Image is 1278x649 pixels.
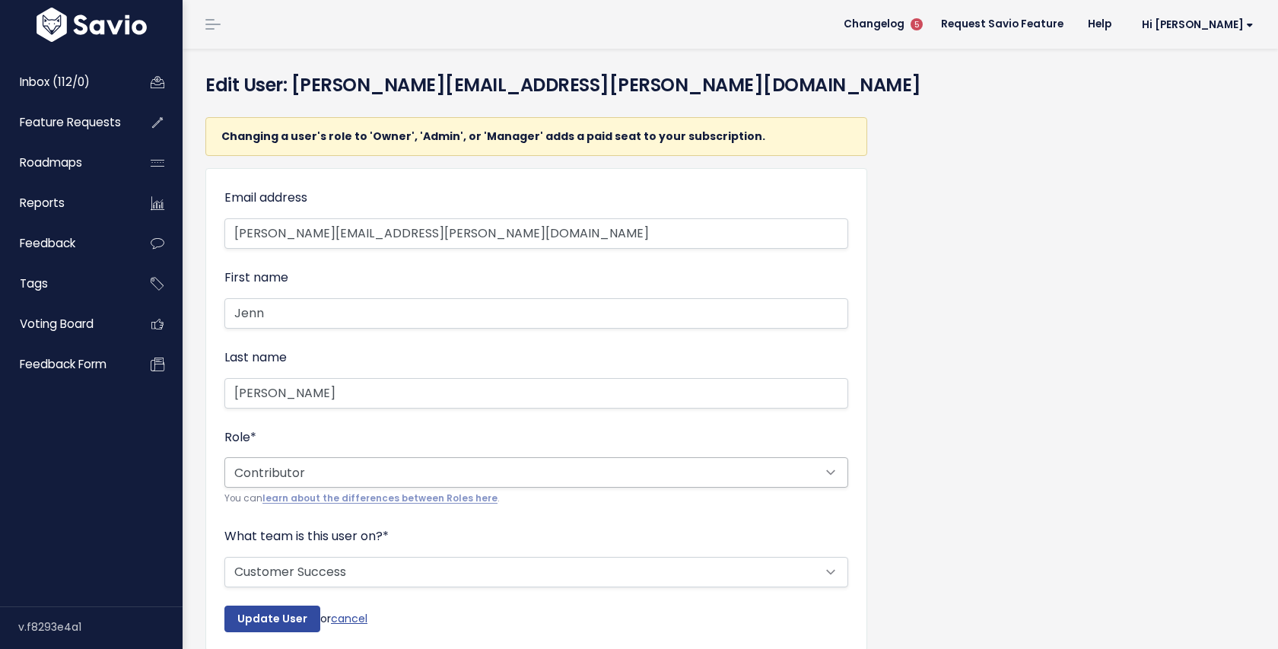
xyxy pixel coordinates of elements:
strong: Changing a user's role to 'Owner', 'Admin', or 'Manager' adds a paid seat to your subscription. [221,129,765,144]
a: learn about the differences between Roles here [262,492,498,504]
a: Feedback form [4,347,126,382]
span: Feedback form [20,356,106,372]
a: Feature Requests [4,105,126,140]
a: Feedback [4,226,126,261]
a: cancel [331,610,367,625]
a: Reports [4,186,126,221]
a: Roadmaps [4,145,126,180]
label: What team is this user on? [224,526,389,548]
input: Update User [224,606,320,633]
small: You can . [224,491,848,507]
span: Hi [PERSON_NAME] [1142,19,1254,30]
span: Roadmaps [20,154,82,170]
label: First name [224,267,288,289]
span: Changelog [844,19,904,30]
label: Email address [224,187,307,209]
a: Request Savio Feature [929,13,1076,36]
span: Feedback [20,235,75,251]
a: Help [1076,13,1124,36]
span: 5 [911,18,923,30]
label: Role [224,427,256,449]
form: or [224,187,848,632]
a: Inbox (112/0) [4,65,126,100]
span: Feature Requests [20,114,121,130]
a: Voting Board [4,307,126,342]
span: Voting Board [20,316,94,332]
div: v.f8293e4a1 [18,607,183,647]
a: Hi [PERSON_NAME] [1124,13,1266,37]
span: Reports [20,195,65,211]
h4: Edit User: [PERSON_NAME][EMAIL_ADDRESS][PERSON_NAME][DOMAIN_NAME] [205,72,987,99]
a: Tags [4,266,126,301]
label: Last name [224,347,287,369]
span: Inbox (112/0) [20,74,90,90]
span: Tags [20,275,48,291]
img: logo-white.9d6f32f41409.svg [33,8,151,42]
